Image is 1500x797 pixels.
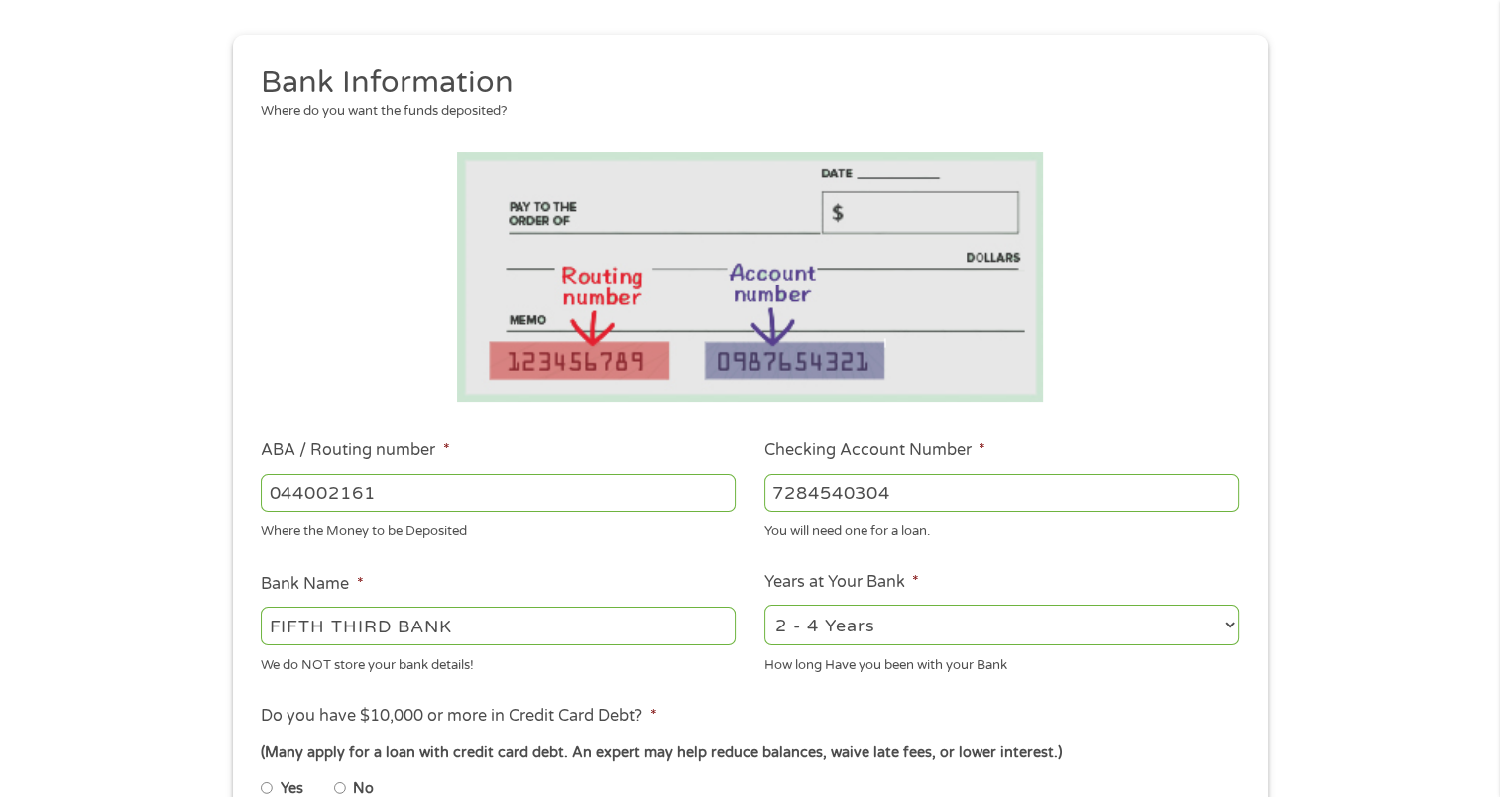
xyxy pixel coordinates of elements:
label: Years at Your Bank [764,572,919,593]
label: ABA / Routing number [261,440,449,461]
div: (Many apply for a loan with credit card debt. An expert may help reduce balances, waive late fees... [261,742,1238,764]
div: We do NOT store your bank details! [261,648,736,675]
label: Do you have $10,000 or more in Credit Card Debt? [261,706,656,727]
div: Where the Money to be Deposited [261,515,736,542]
h2: Bank Information [261,63,1224,103]
label: Bank Name [261,574,363,595]
img: Routing number location [457,152,1044,402]
div: Where do you want the funds deposited? [261,102,1224,122]
div: How long Have you been with your Bank [764,648,1239,675]
div: You will need one for a loan. [764,515,1239,542]
input: 345634636 [764,474,1239,512]
label: Checking Account Number [764,440,985,461]
input: 263177916 [261,474,736,512]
